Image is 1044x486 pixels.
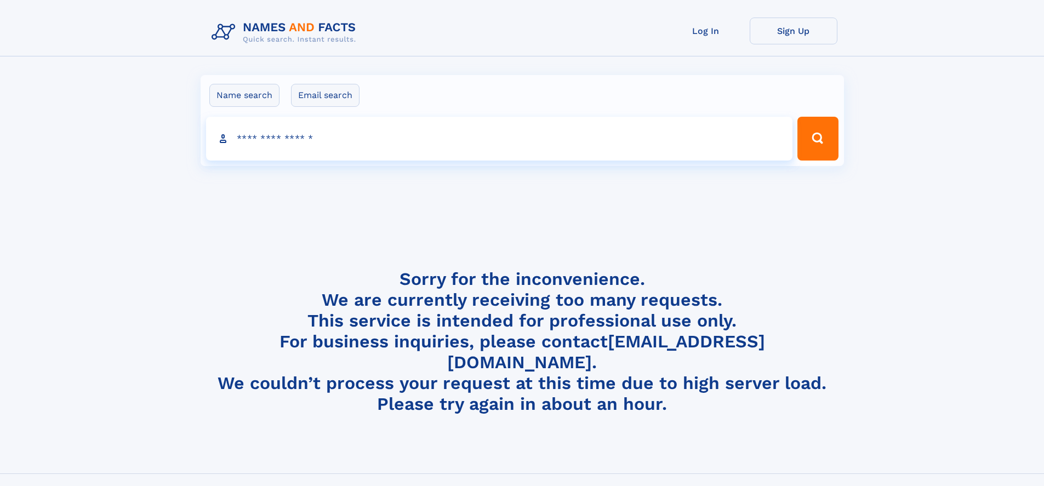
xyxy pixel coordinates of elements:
[291,84,360,107] label: Email search
[750,18,837,44] a: Sign Up
[209,84,279,107] label: Name search
[662,18,750,44] a: Log In
[207,268,837,415] h4: Sorry for the inconvenience. We are currently receiving too many requests. This service is intend...
[447,331,765,373] a: [EMAIL_ADDRESS][DOMAIN_NAME]
[207,18,365,47] img: Logo Names and Facts
[797,117,838,161] button: Search Button
[206,117,793,161] input: search input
